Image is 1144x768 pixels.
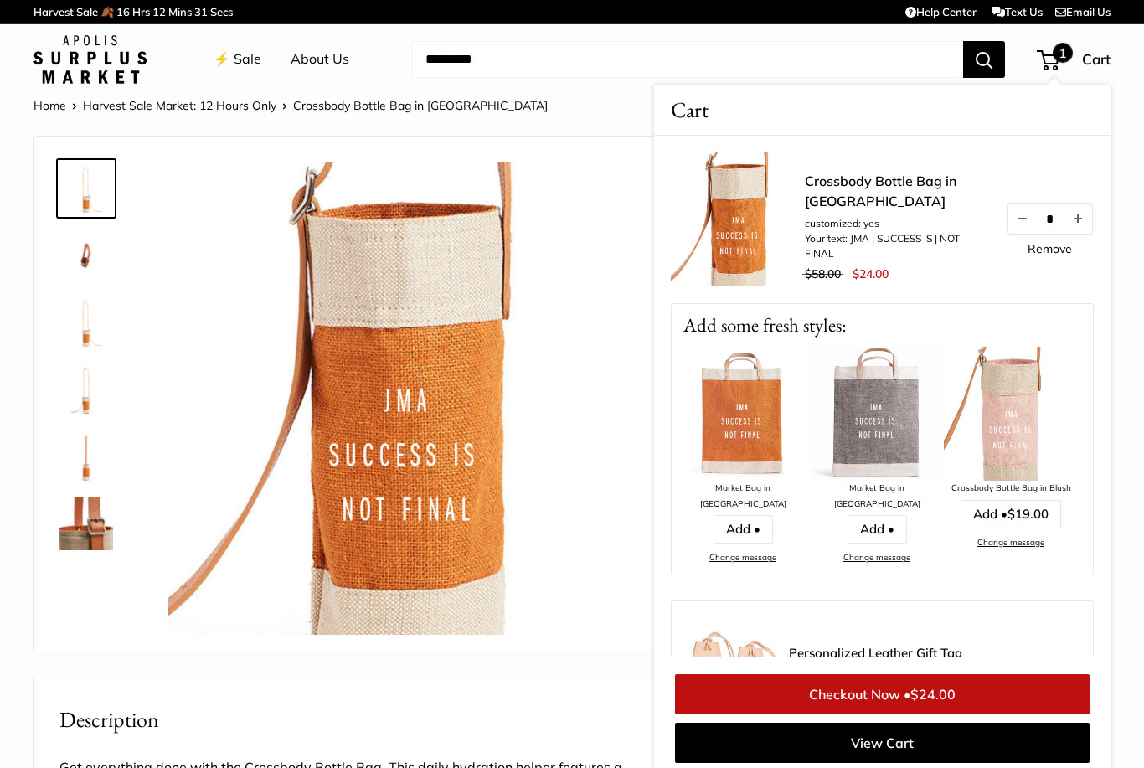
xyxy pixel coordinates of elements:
span: $24.00 [910,686,956,703]
a: Change message [977,537,1044,548]
span: 1 [1053,43,1073,63]
a: Home [33,98,66,113]
img: Crossbody Bottle Bag in Cognac [59,162,113,215]
span: $58.00 [805,266,841,281]
a: View Cart [675,723,1090,763]
img: Crossbody Bottle Bag in Cognac [59,430,113,483]
button: Decrease quantity by 1 [1008,204,1037,234]
img: Crossbody Bottle Bag in Cognac [59,229,113,282]
a: Crossbody Bottle Bag in Cognac [56,292,116,353]
li: customized: yes [805,216,989,231]
a: Text Us [992,5,1043,18]
li: Your text: JMA | SUCCESS IS | NOT FINAL [805,231,989,261]
a: Change message [843,552,910,563]
span: 12 [152,5,166,18]
a: Crossbody Bottle Bag in Cognac [56,426,116,487]
input: Search... [412,41,963,78]
img: Crossbody Bottle Bag in Cognac [59,296,113,349]
span: Secs [210,5,233,18]
a: Add •$19.00 [961,500,1061,528]
img: Crossbody Bottle Bag in Cognac [59,497,113,550]
img: customizer-prod [168,162,642,635]
a: ⚡️ Sale [214,47,261,72]
h2: Description [59,704,642,736]
a: Add • [848,515,907,544]
a: Crossbody Bottle Bag in Cognac [56,158,116,219]
span: 31 [194,5,208,18]
p: Add some fresh styles: [672,304,1093,347]
a: About Us [291,47,349,72]
button: Increase quantity by 1 [1064,204,1092,234]
span: Hrs [132,5,150,18]
a: Crossbody Bottle Bag in Cognac [56,493,116,554]
button: Search [963,41,1005,78]
span: $19.00 [1007,506,1049,522]
a: Add • [714,515,773,544]
div: Market Bag in [GEOGRAPHIC_DATA] [676,481,810,512]
div: Add a customized, reusable leather tag. [789,647,1076,680]
img: Crossbody Bottle Bag in Cognac [59,363,113,416]
span: Mins [168,5,192,18]
a: Crossbody Bottle Bag in Cognac [56,359,116,420]
input: Quantity [1037,211,1064,225]
a: Change message [709,552,776,563]
div: Market Bag in [GEOGRAPHIC_DATA] [810,481,944,512]
img: Luggage Tag [688,618,781,710]
span: Cart [1082,50,1111,68]
a: Email Us [1055,5,1111,18]
a: Help Center [905,5,977,18]
a: Checkout Now •$24.00 [675,674,1090,714]
nav: Breadcrumb [33,95,548,116]
a: 1 Cart [1038,46,1111,73]
a: Crossbody Bottle Bag in Cognac [56,225,116,286]
a: Remove [1028,243,1072,255]
span: Personalized Leather Gift Tag [789,647,1076,660]
span: 16 [116,5,130,18]
img: Apolis: Surplus Market [33,35,147,84]
span: $24.00 [853,266,889,281]
a: Harvest Sale Market: 12 Hours Only [83,98,276,113]
a: Crossbody Bottle Bag in [GEOGRAPHIC_DATA] [805,171,989,211]
span: Crossbody Bottle Bag in [GEOGRAPHIC_DATA] [293,98,548,113]
span: Cart [671,94,709,126]
div: Crossbody Bottle Bag in Blush [944,481,1078,497]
